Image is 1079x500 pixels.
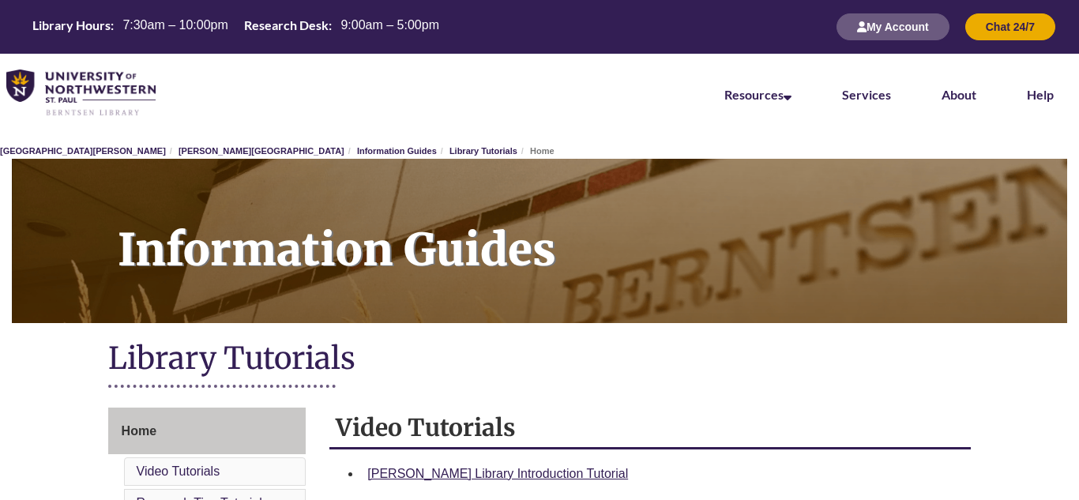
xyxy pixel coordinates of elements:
a: Information Guides [357,146,437,156]
a: Help [1027,87,1054,102]
h1: Library Tutorials [108,339,972,381]
th: Library Hours: [26,17,116,34]
span: Home [122,424,156,438]
h2: Video Tutorials [329,408,971,449]
a: [PERSON_NAME] Library Introduction Tutorial [367,467,628,480]
li: Home [517,145,555,159]
a: Library Tutorials [449,146,517,156]
a: Home [108,408,306,455]
a: My Account [837,20,949,33]
a: Video Tutorials [137,464,220,478]
a: Information Guides [12,159,1067,323]
h1: Information Guides [100,159,1067,303]
th: Research Desk: [238,17,334,34]
a: [PERSON_NAME][GEOGRAPHIC_DATA] [179,146,344,156]
a: About [942,87,976,102]
button: Chat 24/7 [965,13,1055,40]
a: Hours Today [26,17,446,38]
img: UNWSP Library Logo [6,70,156,117]
span: 7:30am – 10:00pm [122,18,227,32]
a: Services [842,87,891,102]
button: My Account [837,13,949,40]
a: Resources [724,87,791,102]
a: Chat 24/7 [965,20,1055,33]
table: Hours Today [26,17,446,36]
span: 9:00am – 5:00pm [340,18,439,32]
